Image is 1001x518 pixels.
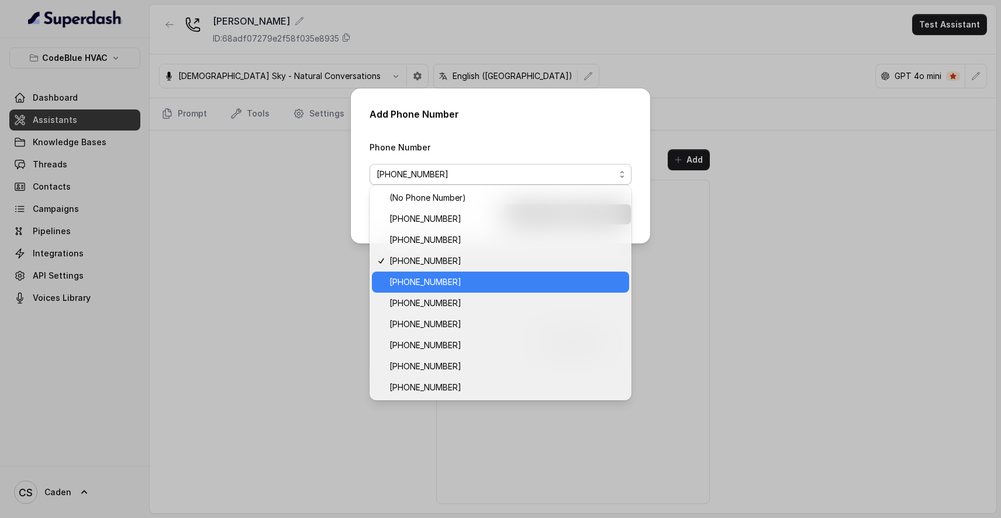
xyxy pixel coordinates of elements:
span: [PHONE_NUMBER] [389,212,622,226]
span: [PHONE_NUMBER] [377,167,615,181]
span: [PHONE_NUMBER] [389,254,622,268]
span: [PHONE_NUMBER] [389,338,622,352]
button: [PHONE_NUMBER] [370,164,631,185]
span: [PHONE_NUMBER] [389,233,622,247]
span: [PHONE_NUMBER] [389,380,622,394]
span: [PHONE_NUMBER] [389,296,622,310]
div: [PHONE_NUMBER] [370,185,631,400]
span: (No Phone Number) [389,191,622,205]
span: [PHONE_NUMBER] [389,359,622,373]
span: [PHONE_NUMBER] [389,317,622,331]
span: [PHONE_NUMBER] [389,275,622,289]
